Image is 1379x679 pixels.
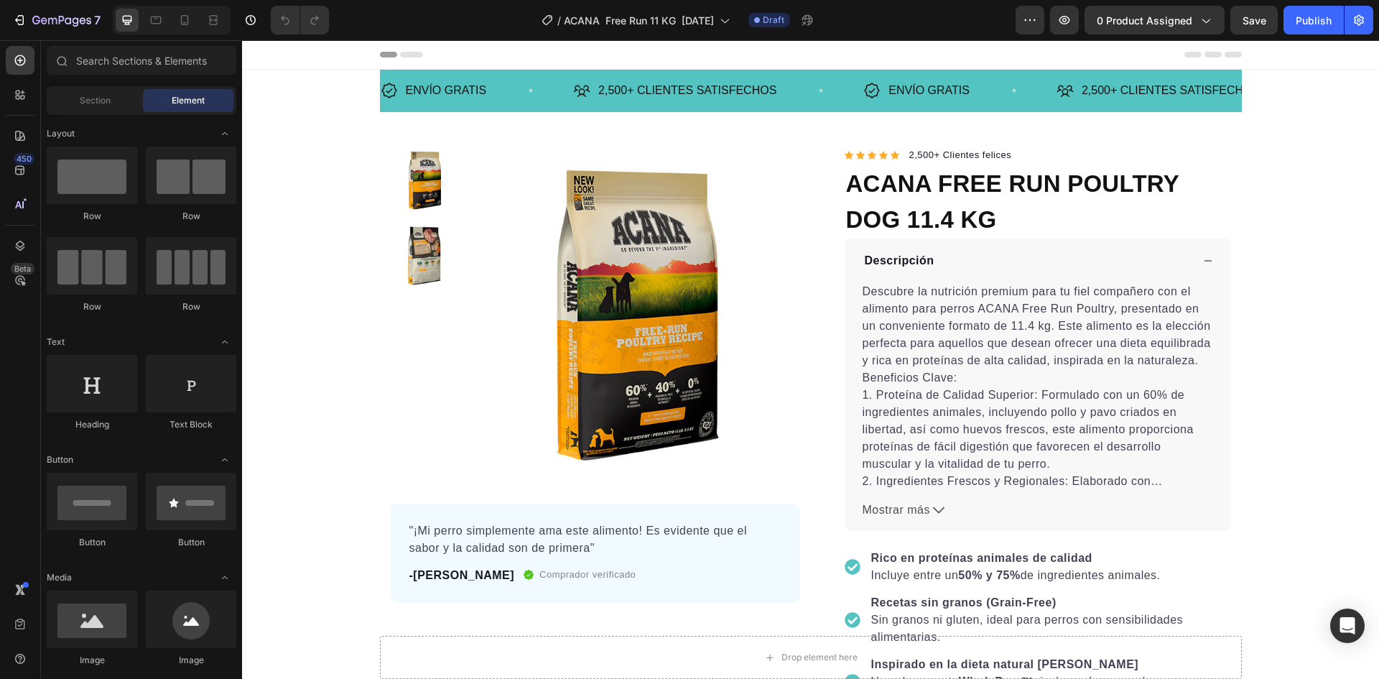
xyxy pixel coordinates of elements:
[1097,13,1192,28] span: 0 product assigned
[629,554,987,606] p: Sin granos ni gluten, ideal para perros con sensibilidades alimentarias.
[146,210,236,223] div: Row
[146,300,236,313] div: Row
[557,13,561,28] span: /
[564,13,714,28] span: ACANA Free Run 11 KG [DATE]
[47,654,137,667] div: Image
[213,331,236,354] span: Toggle open
[213,448,236,471] span: Toggle open
[621,331,715,343] p: Beneficios Clave:
[146,536,236,549] div: Button
[621,461,688,479] span: Mostrar más
[539,611,616,623] div: Drop element here
[47,453,73,466] span: Button
[1283,6,1344,34] button: Publish
[80,94,111,107] span: Section
[646,40,728,61] p: ENVÍO GRATIS
[47,300,137,313] div: Row
[629,556,814,568] strong: Recetas sin granos (Grain-Free)
[47,571,72,584] span: Media
[1330,609,1365,643] div: Open Intercom Messenger
[167,482,539,517] p: "¡Mi perro simplemente ama este alimento! Es evidente que el sabor y la calidad son de primera"
[213,566,236,589] span: Toggle open
[1230,6,1278,34] button: Save
[271,6,329,34] div: Undo/Redo
[356,40,534,61] p: 2,500+ CLIENTES SATISFECHOS
[47,210,137,223] div: Row
[1243,14,1266,27] span: Save
[11,263,34,274] div: Beta
[14,153,34,165] div: 450
[716,529,778,541] strong: 50% y 75%
[146,654,236,667] div: Image
[167,527,273,544] p: -[PERSON_NAME]
[47,536,137,549] div: Button
[621,435,967,499] p: 2. Ingredientes Frescos y Regionales: Elaborado con ingredientes frescos y regionales, ACANA se a...
[621,245,969,326] p: Descubre la nutrición premium para tu fiel compañero con el alimento para perros ACANA Free Run P...
[47,127,75,140] span: Layout
[6,6,107,34] button: 7
[47,336,65,348] span: Text
[621,461,971,479] button: Mostrar más
[621,348,952,430] p: 1. Proteína de Calidad Superior: Formulado con un 60% de ingredientes animales, incluyendo pollo ...
[47,46,236,75] input: Search Sections & Elements
[297,527,394,542] p: Comprador verificado
[667,108,770,122] p: 2,500+ Clientes felices
[47,418,137,431] div: Heading
[242,40,1379,679] iframe: Design area
[213,122,236,145] span: Toggle open
[1085,6,1225,34] button: 0 product assigned
[172,94,205,107] span: Element
[603,124,989,198] h1: ACANA FREE RUN POULTRY DOG 11.4 KG
[146,418,236,431] div: Text Block
[1296,13,1332,28] div: Publish
[629,509,987,544] p: Incluye entre un de ingredientes animales.
[623,212,692,229] p: Descripción
[629,512,850,524] strong: Rico en proteínas animales de calidad
[94,11,101,29] p: 7
[763,14,784,27] span: Draft
[840,40,1018,61] p: 2,500+ CLIENTES SATISFECHOS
